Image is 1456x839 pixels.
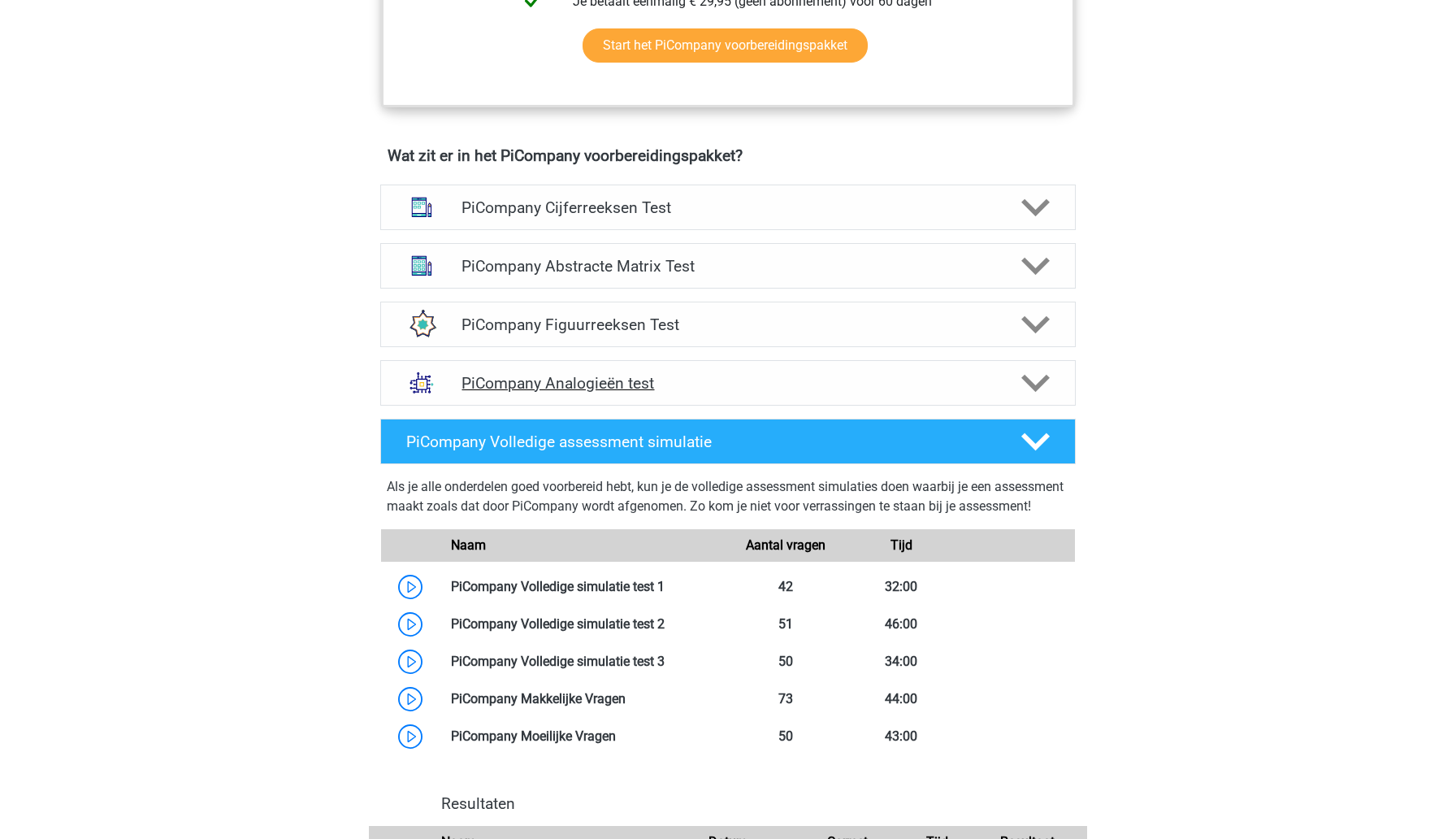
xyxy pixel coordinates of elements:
div: Naam [439,536,728,555]
div: Als je alle onderdelen goed voorbereid hebt, kun je de volledige assessment simulaties doen waarb... [387,477,1069,523]
img: analogieen [401,362,443,404]
div: PiCompany Volledige simulatie test 2 [439,615,728,634]
div: Tijd [843,536,959,555]
h4: Wat zit er in het PiCompany voorbereidingspakket? [388,146,1068,165]
h4: PiCompany Cijferreeksen Test [461,198,994,217]
h4: PiCompany Abstracte Matrix Test [461,257,994,276]
img: figuurreeksen [401,303,443,346]
a: figuurreeksen PiCompany Figuurreeksen Test [374,302,1082,347]
a: PiCompany Volledige assessment simulatie [374,419,1082,464]
img: abstracte matrices [401,245,443,287]
div: PiCompany Makkelijke Vragen [439,689,728,709]
img: cijferreeksen [401,186,443,228]
div: PiCompany Volledige simulatie test 1 [439,577,728,597]
h4: PiCompany Analogieën test [461,374,994,393]
a: Start het PiCompany voorbereidingspakket [583,28,868,63]
div: PiCompany Moeilijke Vragen [439,727,728,746]
h4: PiCompany Volledige assessment simulatie [406,433,994,451]
div: PiCompany Volledige simulatie test 3 [439,652,728,672]
a: analogieen PiCompany Analogieën test [374,360,1082,406]
div: Aantal vragen [728,536,843,555]
a: abstracte matrices PiCompany Abstracte Matrix Test [374,243,1082,289]
h4: PiCompany Figuurreeksen Test [461,315,994,334]
a: cijferreeksen PiCompany Cijferreeksen Test [374,185,1082,230]
h4: Resultaten [441,794,1075,813]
